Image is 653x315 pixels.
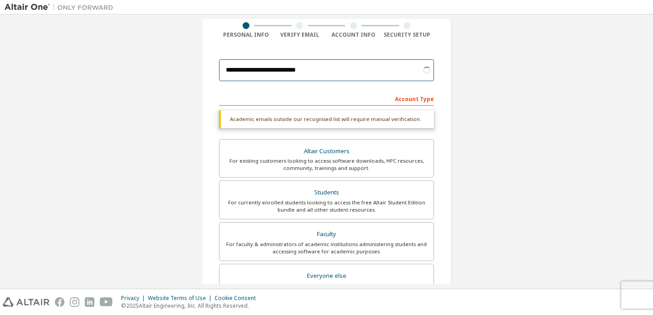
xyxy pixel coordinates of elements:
[214,295,261,302] div: Cookie Consent
[3,297,49,307] img: altair_logo.svg
[70,297,79,307] img: instagram.svg
[380,31,434,39] div: Security Setup
[5,3,118,12] img: Altair One
[225,186,428,199] div: Students
[121,302,261,310] p: © 2025 Altair Engineering, Inc. All Rights Reserved.
[225,157,428,172] div: For existing customers looking to access software downloads, HPC resources, community, trainings ...
[121,295,148,302] div: Privacy
[85,297,94,307] img: linkedin.svg
[219,91,434,106] div: Account Type
[225,145,428,158] div: Altair Customers
[225,270,428,282] div: Everyone else
[219,31,273,39] div: Personal Info
[55,297,64,307] img: facebook.svg
[273,31,327,39] div: Verify Email
[225,282,428,297] div: For individuals, businesses and everyone else looking to try Altair software and explore our prod...
[219,110,434,128] div: Academic emails outside our recognised list will require manual verification.
[225,199,428,213] div: For currently enrolled students looking to access the free Altair Student Edition bundle and all ...
[225,228,428,241] div: Faculty
[225,241,428,255] div: For faculty & administrators of academic institutions administering students and accessing softwa...
[100,297,113,307] img: youtube.svg
[148,295,214,302] div: Website Terms of Use
[326,31,380,39] div: Account Info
